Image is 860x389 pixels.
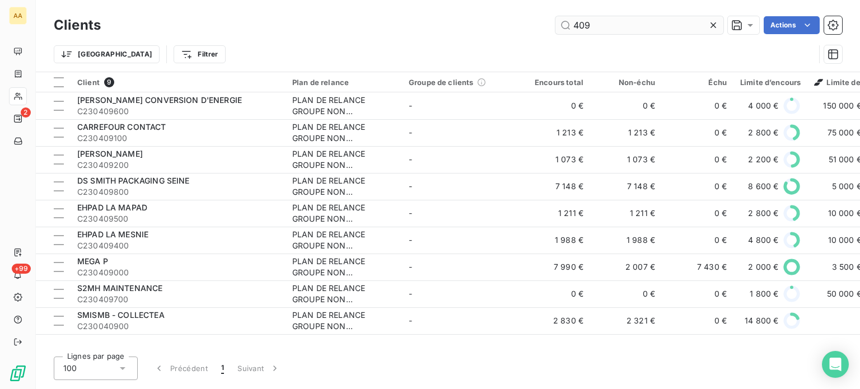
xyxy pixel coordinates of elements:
[518,200,590,227] td: 1 211 €
[748,208,778,219] span: 2 800 €
[54,45,160,63] button: [GEOGRAPHIC_DATA]
[104,77,114,87] span: 9
[77,78,100,87] span: Client
[518,119,590,146] td: 1 213 €
[409,78,474,87] span: Groupe de clients
[231,357,287,380] button: Suivant
[292,202,395,224] div: PLAN DE RELANCE GROUPE NON AUTOMATIQUE
[77,256,108,266] span: MEGA P
[77,310,165,320] span: SMISMB - COLLECTEA
[662,119,733,146] td: 0 €
[77,95,242,105] span: [PERSON_NAME] CONVERSION D'ENERGIE
[12,264,31,274] span: +99
[518,280,590,307] td: 0 €
[77,122,166,132] span: CARREFOUR CONTACT
[292,229,395,251] div: PLAN DE RELANCE GROUPE NON AUTOMATIQUE
[518,92,590,119] td: 0 €
[292,95,395,117] div: PLAN DE RELANCE GROUPE NON AUTOMATIQUE
[54,15,101,35] h3: Clients
[590,307,662,334] td: 2 321 €
[748,235,778,246] span: 4 800 €
[662,227,733,254] td: 0 €
[221,363,224,374] span: 1
[518,307,590,334] td: 2 830 €
[662,254,733,280] td: 7 430 €
[63,363,77,374] span: 100
[292,283,395,305] div: PLAN DE RELANCE GROUPE NON AUTOMATIQUE
[409,316,412,325] span: -
[77,160,279,171] span: C230409200
[409,289,412,298] span: -
[9,7,27,25] div: AA
[590,146,662,173] td: 1 073 €
[764,16,820,34] button: Actions
[590,254,662,280] td: 2 007 €
[292,148,395,171] div: PLAN DE RELANCE GROUPE NON AUTOMATIQUE
[525,78,583,87] div: Encours total
[745,315,778,326] span: 14 800 €
[662,92,733,119] td: 0 €
[662,146,733,173] td: 0 €
[174,45,225,63] button: Filtrer
[750,288,778,299] span: 1 800 €
[21,107,31,118] span: 2
[409,208,412,218] span: -
[590,227,662,254] td: 1 988 €
[748,261,778,273] span: 2 000 €
[740,78,801,87] div: Limite d’encours
[292,175,395,198] div: PLAN DE RELANCE GROUPE NON AUTOMATIQUE
[409,154,412,164] span: -
[590,200,662,227] td: 1 211 €
[590,119,662,146] td: 1 213 €
[77,229,148,239] span: EHPAD LA MESNIE
[409,101,412,110] span: -
[518,173,590,200] td: 7 148 €
[590,173,662,200] td: 7 148 €
[292,121,395,144] div: PLAN DE RELANCE GROUPE NON AUTOMATIQUE
[748,127,778,138] span: 2 800 €
[555,16,723,34] input: Rechercher
[409,128,412,137] span: -
[662,307,733,334] td: 0 €
[409,262,412,271] span: -
[77,149,143,158] span: [PERSON_NAME]
[590,92,662,119] td: 0 €
[822,351,849,378] div: Open Intercom Messenger
[597,78,655,87] div: Non-échu
[77,176,190,185] span: DS SMITH PACKAGING SEINE
[77,240,279,251] span: C230409400
[77,133,279,144] span: C230409100
[748,100,778,111] span: 4 000 €
[409,235,412,245] span: -
[748,154,778,165] span: 2 200 €
[662,280,733,307] td: 0 €
[77,267,279,278] span: C230409000
[77,283,162,293] span: S2MH MAINTENANCE
[77,213,279,224] span: C230409500
[77,321,279,332] span: C230040900
[214,357,231,380] button: 1
[748,181,778,192] span: 8 600 €
[292,256,395,278] div: PLAN DE RELANCE GROUPE NON AUTOMATIQUE
[409,181,412,191] span: -
[292,310,395,332] div: PLAN DE RELANCE GROUPE NON AUTOMATIQUE
[77,106,279,117] span: C230409600
[77,294,279,305] span: C230409700
[662,200,733,227] td: 0 €
[9,364,27,382] img: Logo LeanPay
[518,146,590,173] td: 1 073 €
[518,254,590,280] td: 7 990 €
[518,227,590,254] td: 1 988 €
[590,280,662,307] td: 0 €
[662,173,733,200] td: 0 €
[292,78,395,87] div: Plan de relance
[669,78,727,87] div: Échu
[77,203,147,212] span: EHPAD LA MAPAD
[147,357,214,380] button: Précédent
[77,186,279,198] span: C230409800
